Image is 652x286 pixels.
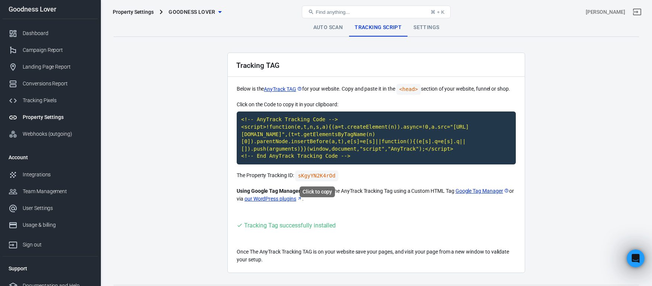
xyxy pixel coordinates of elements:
div: Recent messageProfile image for LaurentI am closing this conversation for now. You can always res... [7,101,141,140]
div: Dashboard [23,29,92,37]
div: [PERSON_NAME] [33,126,76,133]
button: Goodness Lover [166,5,224,19]
li: Account [3,148,98,166]
div: Visit your website to trigger the Tracking Tag and validate your setup. [237,221,336,230]
a: Integrations [3,166,98,183]
a: User Settings [3,200,98,217]
div: Close [128,12,141,25]
a: Dashboard [3,25,98,42]
div: Sign out [23,241,92,249]
li: Support [3,260,98,277]
a: Conversions Report [3,75,98,92]
p: Click on the Code to copy it in your clipboard: [237,101,516,109]
a: Settings [407,19,445,37]
span: Goodness Lover [169,7,215,17]
div: Team Management [23,188,92,195]
div: User Settings [23,204,92,212]
a: Landing Page Report [3,59,98,75]
div: Property Settings [23,113,92,121]
a: Tracking Script [349,19,407,37]
strong: Using Google Tag Manager? [237,188,303,194]
a: Auto Scan [307,19,349,37]
a: Google Tag Manager [456,187,509,195]
div: Integrations [23,171,92,179]
a: Knowledge Base [11,171,138,185]
p: What do you want to track [DATE]? [15,66,134,91]
div: Webhooks (outgoing) [23,130,92,138]
div: Campaign Report [23,46,92,54]
div: Tracking Pixels [23,97,92,104]
img: Profile image for Jose [15,12,30,27]
span: Find anything... [316,9,349,15]
div: Account id: m2kaqM7f [586,8,625,16]
div: Conversions Report [23,80,92,88]
a: Team Management [3,183,98,200]
a: our WordPress plugins [244,195,302,203]
div: Contact support [7,144,141,164]
button: Find anything...⌘ + K [302,6,451,18]
span: Home [29,225,45,230]
p: Hi Renante 👋 [15,53,134,66]
div: Landing Page Report [23,63,92,71]
div: Property Settings [113,8,154,16]
code: <head> [396,84,421,95]
a: Tracking Pixels [3,92,98,109]
div: Tracking Tag successfully installed [244,221,336,230]
div: • [DATE] [78,126,99,133]
iframe: Intercom live chat [627,249,645,267]
p: Below is the for your website. Copy and paste it in the section of your website, funnel or shop. [237,84,516,95]
div: Goodness Lover [3,6,98,13]
code: Click to copy [237,111,516,164]
span: I am closing this conversation for now. You can always respond later or start a new conversation. [33,119,286,125]
a: Campaign Report [3,42,98,59]
div: Contact support [15,150,124,158]
h2: Tracking TAG [236,62,279,69]
p: The Property Tracking ID: [237,170,516,181]
code: Click to copy [295,170,339,181]
div: Usage & billing [23,221,92,229]
img: Profile image for Laurent [15,118,30,133]
a: Webhooks (outgoing) [3,126,98,142]
a: Property Settings [3,109,98,126]
button: Messages [74,206,149,236]
span: Messages [99,225,125,230]
div: Knowledge Base [15,174,125,182]
div: Profile image for LaurentI am closing this conversation for now. You can always respond later or ... [8,112,141,139]
a: AnyTrack TAG [264,85,302,93]
div: ⌘ + K [431,9,444,15]
p: You can add the AnyTrack Tracking Tag using a Custom HTML Tag or via . [237,187,516,203]
div: Recent message [15,107,134,115]
a: Sign out [628,3,646,21]
div: Click to copy [300,186,335,197]
img: Profile image for Laurent [29,12,44,27]
a: Usage & billing [3,217,98,233]
p: Once The AnyTrack Tracking TAG is on your website save your pages, and visit your page from a new... [237,248,516,264]
a: Sign out [3,233,98,253]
